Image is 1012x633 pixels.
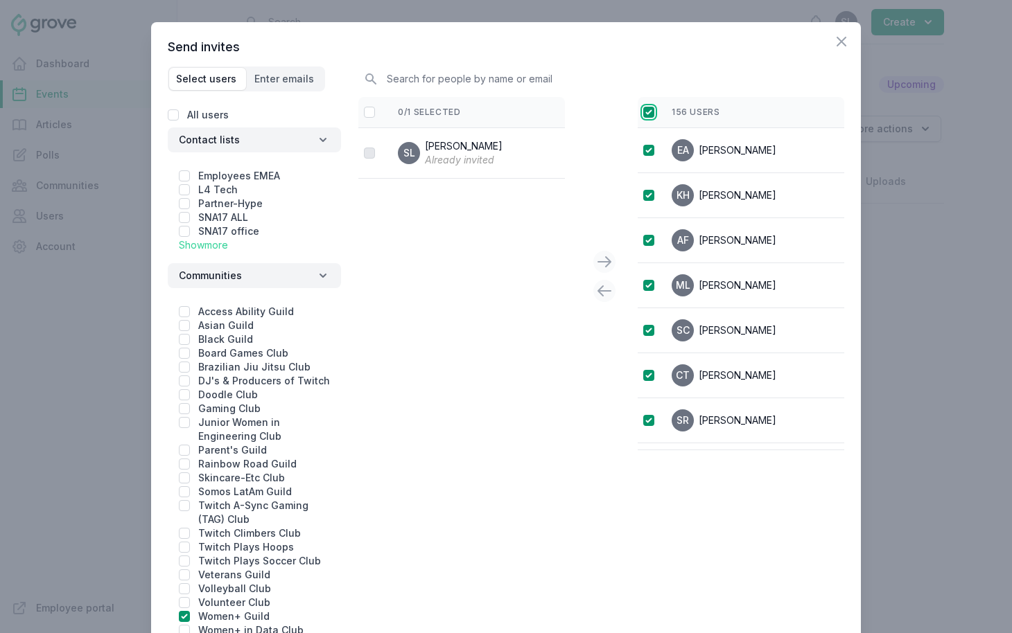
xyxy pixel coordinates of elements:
[198,184,238,195] label: L4 Tech
[179,269,242,283] span: Communities
[699,278,776,292] div: [PERSON_NAME]
[198,170,280,181] label: Employees EMEA
[198,458,297,470] label: Rainbow Road Guild
[198,444,267,456] label: Parent's Guild
[198,416,281,442] label: Junior Women in Engineering Club
[676,280,690,290] span: ML
[425,139,503,167] div: [PERSON_NAME]
[198,541,294,553] label: Twitch Plays Hoops
[677,190,690,200] span: KH
[198,319,254,331] label: Asian Guild
[187,109,229,121] label: All users
[655,97,914,128] th: 156 users
[198,485,292,497] label: Somos LatAm Guild
[198,555,321,567] label: Twitch Plays Soccer Club
[254,72,314,86] span: Enter emails
[176,72,236,86] span: Select users
[179,239,228,251] a: Show more
[198,225,259,237] label: SNA17 office
[198,389,258,400] label: Doodle Club
[699,233,776,247] div: [PERSON_NAME]
[198,197,263,209] label: Partner-Hype
[677,326,690,335] span: SC
[425,153,503,167] div: Already invited
[198,211,248,223] label: SNA17 ALL
[198,402,261,414] label: Gaming Club
[699,368,776,382] div: [PERSON_NAME]
[198,610,270,622] label: Women+ Guild
[198,333,253,345] label: Black Guild
[198,347,288,359] label: Board Games Club
[179,133,240,147] span: Contact lists
[169,68,246,90] button: Select users
[198,472,285,483] label: Skincare-Etc Club
[677,145,689,155] span: EA
[168,263,341,288] button: Communities
[247,68,324,90] button: Enter emails
[198,569,270,580] label: Veterans Guild
[198,361,311,373] label: Brazilian Jiu Jitsu Club
[168,39,844,55] h3: Send invites
[403,148,415,158] span: SL
[198,499,308,525] label: Twitch A-Sync Gaming (TAG) Club
[364,66,844,91] input: Search for people by name or email
[198,527,301,539] label: Twitch Climbers Club
[677,235,689,245] span: AF
[677,416,689,425] span: SR
[198,596,270,608] label: Volunteer Club
[699,143,776,157] div: [PERSON_NAME]
[699,188,776,202] div: [PERSON_NAME]
[198,582,271,594] label: Volleyball Club
[699,323,776,337] div: [PERSON_NAME]
[198,305,294,317] label: Access Ability Guild
[198,375,330,386] label: DJ's & Producers of Twitch
[676,371,690,380] span: CT
[168,127,341,152] button: Contact lists
[381,97,565,128] th: 0/1 selected
[699,413,776,427] div: [PERSON_NAME]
